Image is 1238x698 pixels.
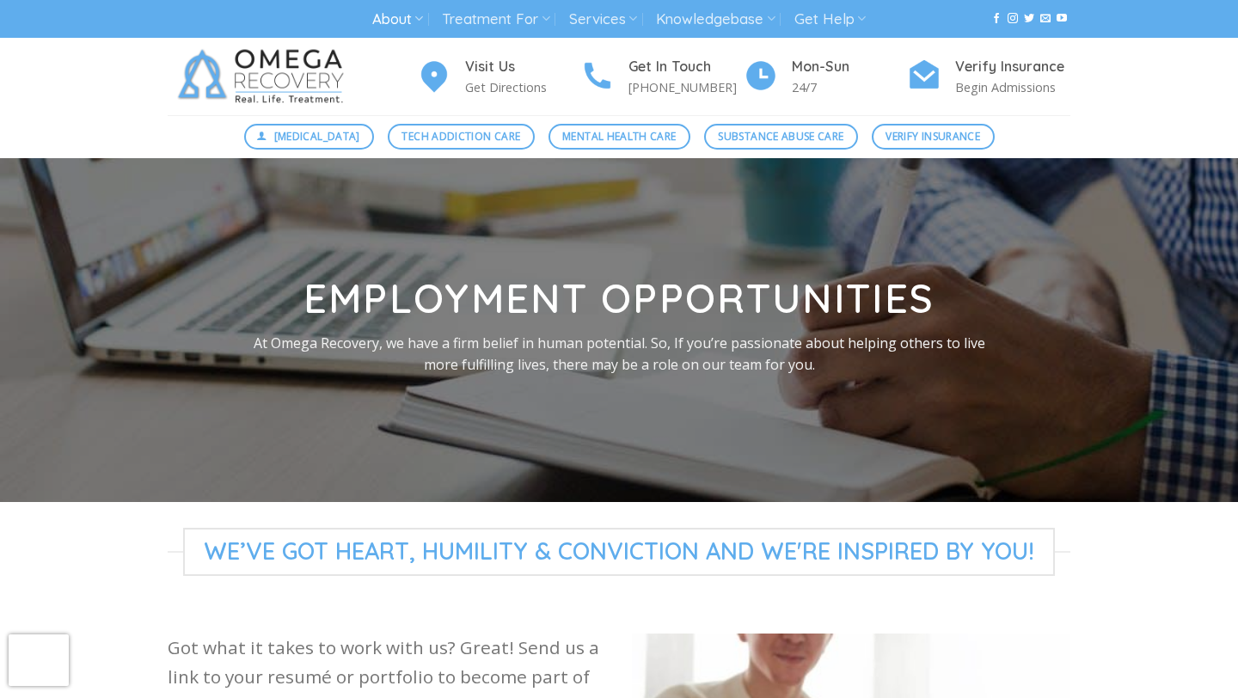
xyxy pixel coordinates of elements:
h4: Visit Us [465,56,580,78]
h4: Get In Touch [628,56,744,78]
a: Services [569,3,637,35]
h4: Mon-Sun [792,56,907,78]
a: About [372,3,423,35]
p: [PHONE_NUMBER] [628,77,744,97]
a: Visit Us Get Directions [417,56,580,98]
a: [MEDICAL_DATA] [244,124,375,150]
span: Tech Addiction Care [401,128,520,144]
a: Send us an email [1040,13,1051,25]
p: At Omega Recovery, we have a firm belief in human potential. So, If you’re passionate about helpi... [248,332,990,376]
span: Verify Insurance [886,128,980,144]
a: Verify Insurance [872,124,995,150]
a: Follow on Facebook [991,13,1002,25]
span: [MEDICAL_DATA] [274,128,360,144]
a: Mental Health Care [549,124,690,150]
h4: Verify Insurance [955,56,1070,78]
a: Follow on Twitter [1024,13,1034,25]
span: Substance Abuse Care [718,128,843,144]
a: Get In Touch [PHONE_NUMBER] [580,56,744,98]
a: Get Help [794,3,866,35]
a: Substance Abuse Care [704,124,858,150]
span: Mental Health Care [562,128,676,144]
strong: Employment opportunities [303,273,935,323]
a: Verify Insurance Begin Admissions [907,56,1070,98]
span: We’ve Got Heart, Humility & Conviction and We're Inspired by You! [183,528,1055,576]
img: Omega Recovery [168,38,361,115]
a: Treatment For [442,3,549,35]
a: Follow on Instagram [1008,13,1018,25]
a: Follow on YouTube [1057,13,1067,25]
a: Knowledgebase [656,3,775,35]
p: 24/7 [792,77,907,97]
p: Get Directions [465,77,580,97]
p: Begin Admissions [955,77,1070,97]
a: Tech Addiction Care [388,124,535,150]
